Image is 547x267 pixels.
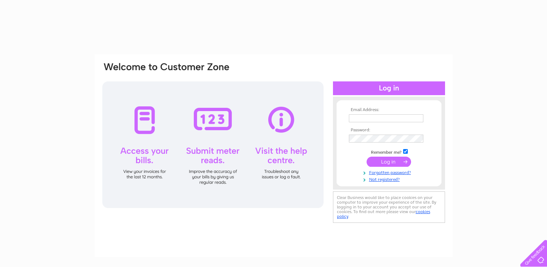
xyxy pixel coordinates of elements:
a: Not registered? [349,175,431,182]
td: Remember me? [347,148,431,155]
input: Submit [367,157,411,167]
th: Email Address: [347,107,431,113]
th: Password: [347,128,431,133]
a: Forgotten password? [349,169,431,175]
div: Clear Business would like to place cookies on your computer to improve your experience of the sit... [333,191,445,223]
a: cookies policy [337,209,430,219]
